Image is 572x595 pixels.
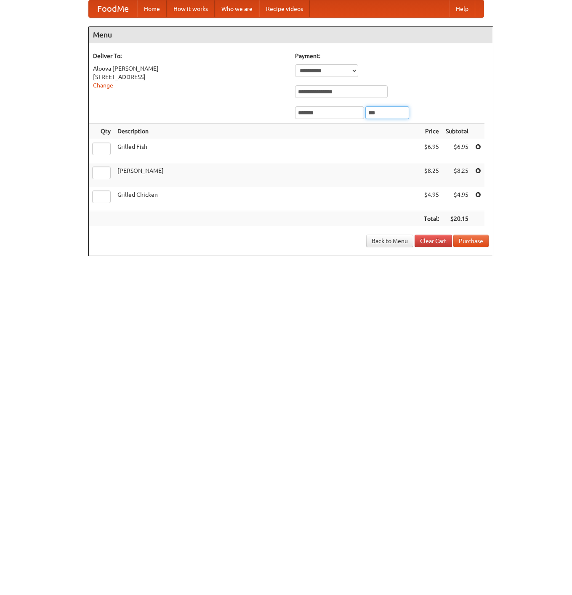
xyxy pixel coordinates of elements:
th: Price [420,124,442,139]
h4: Menu [89,26,493,43]
a: Help [449,0,475,17]
a: Recipe videos [259,0,310,17]
a: Change [93,82,113,89]
div: Aloova [PERSON_NAME] [93,64,287,73]
td: [PERSON_NAME] [114,163,420,187]
a: How it works [167,0,215,17]
th: Total: [420,211,442,227]
td: $4.95 [420,187,442,211]
td: $6.95 [442,139,472,163]
th: Description [114,124,420,139]
th: $20.15 [442,211,472,227]
th: Subtotal [442,124,472,139]
td: Grilled Fish [114,139,420,163]
a: Clear Cart [415,235,452,247]
a: Back to Menu [366,235,413,247]
a: FoodMe [89,0,137,17]
div: [STREET_ADDRESS] [93,73,287,81]
td: $8.25 [442,163,472,187]
h5: Deliver To: [93,52,287,60]
th: Qty [89,124,114,139]
button: Purchase [453,235,489,247]
a: Who we are [215,0,259,17]
a: Home [137,0,167,17]
td: $4.95 [442,187,472,211]
td: $8.25 [420,163,442,187]
td: $6.95 [420,139,442,163]
h5: Payment: [295,52,489,60]
td: Grilled Chicken [114,187,420,211]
